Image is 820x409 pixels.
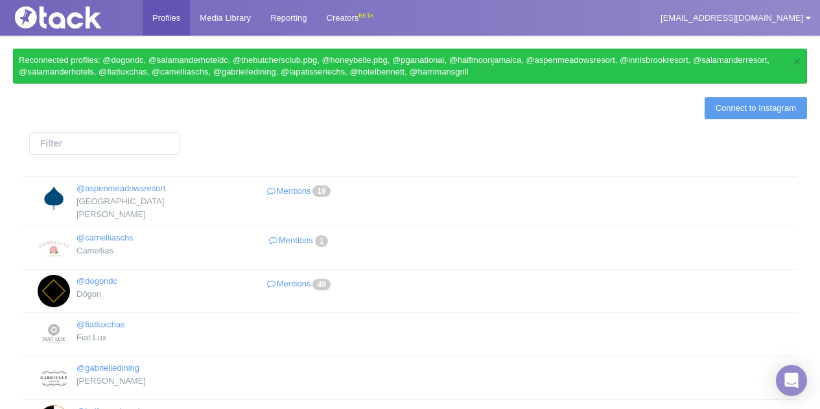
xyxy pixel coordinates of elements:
[38,318,70,351] img: Fiat Lux
[38,375,209,388] div: [PERSON_NAME]
[76,233,134,242] a: @camelliaschs
[38,275,70,307] img: Dōgon
[76,276,117,286] a: @dogondc
[358,9,373,23] div: BETA
[229,231,371,250] a: Mentions1
[38,288,209,301] div: Dōgon
[315,235,329,247] span: 1
[38,244,209,257] div: Camellias
[229,275,371,294] a: Mentions49
[10,6,139,29] img: Tack
[19,54,801,78] div: Reconnected profiles: @dogondc, @salamanderhoteldc, @thebutchersclub.pbg, @honeybelle.pbg, @pgana...
[23,158,797,177] th: : activate to sort column descending
[229,182,371,201] a: Mentions19
[76,320,125,329] a: @fiatluxchas
[312,185,330,197] span: 19
[76,363,139,373] a: @gabrielledining
[705,97,807,119] a: Connect to Instagram
[312,279,330,290] span: 49
[38,331,209,344] div: Fiat Lux
[793,54,801,68] button: ×
[38,182,70,215] img: Aspen Meadows Resort
[76,183,165,193] a: @aspenmeadowsresort
[38,362,70,394] img: Gabrielle Charleston
[776,365,807,396] div: Open Intercom Messenger
[29,132,180,155] input: Filter
[38,195,209,221] div: [GEOGRAPHIC_DATA][PERSON_NAME]
[38,231,70,264] img: Camellias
